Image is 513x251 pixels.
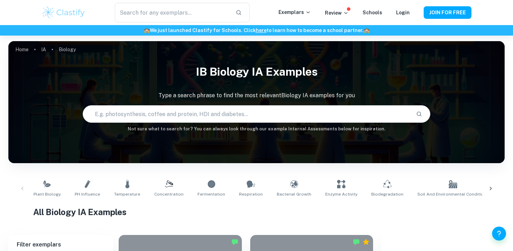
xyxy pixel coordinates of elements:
[198,191,225,197] span: Fermentation
[8,91,505,100] p: Type a search phrase to find the most relevant Biology IA examples for you
[41,45,46,54] a: IA
[417,191,489,197] span: Soil and Environmental Conditions
[492,227,506,241] button: Help and Feedback
[364,28,370,33] span: 🏫
[239,191,263,197] span: Respiration
[8,61,505,83] h1: IB Biology IA examples
[15,45,29,54] a: Home
[278,8,311,16] p: Exemplars
[83,104,410,124] input: E.g. photosynthesis, coffee and protein, HDI and diabetes...
[75,191,100,197] span: pH Influence
[353,238,360,245] img: Marked
[325,9,349,17] p: Review
[325,191,357,197] span: Enzyme Activity
[154,191,184,197] span: Concentration
[8,125,505,132] h6: Not sure what to search for? You can always look through our example Internal Assessments below f...
[396,10,410,15] a: Login
[1,26,512,34] h6: We just launched Clastify for Schools. Click to learn how to become a school partner.
[115,3,230,22] input: Search for any exemplars...
[413,108,425,120] button: Search
[33,206,480,218] h1: All Biology IA Examples
[144,28,150,33] span: 🏫
[277,191,311,197] span: Bacterial Growth
[256,28,267,33] a: here
[424,6,471,19] button: JOIN FOR FREE
[42,6,86,20] img: Clastify logo
[114,191,140,197] span: Temperature
[363,238,370,245] div: Premium
[59,46,76,53] p: Biology
[231,238,238,245] img: Marked
[371,191,403,197] span: Biodegradation
[34,191,61,197] span: Plant Biology
[363,10,382,15] a: Schools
